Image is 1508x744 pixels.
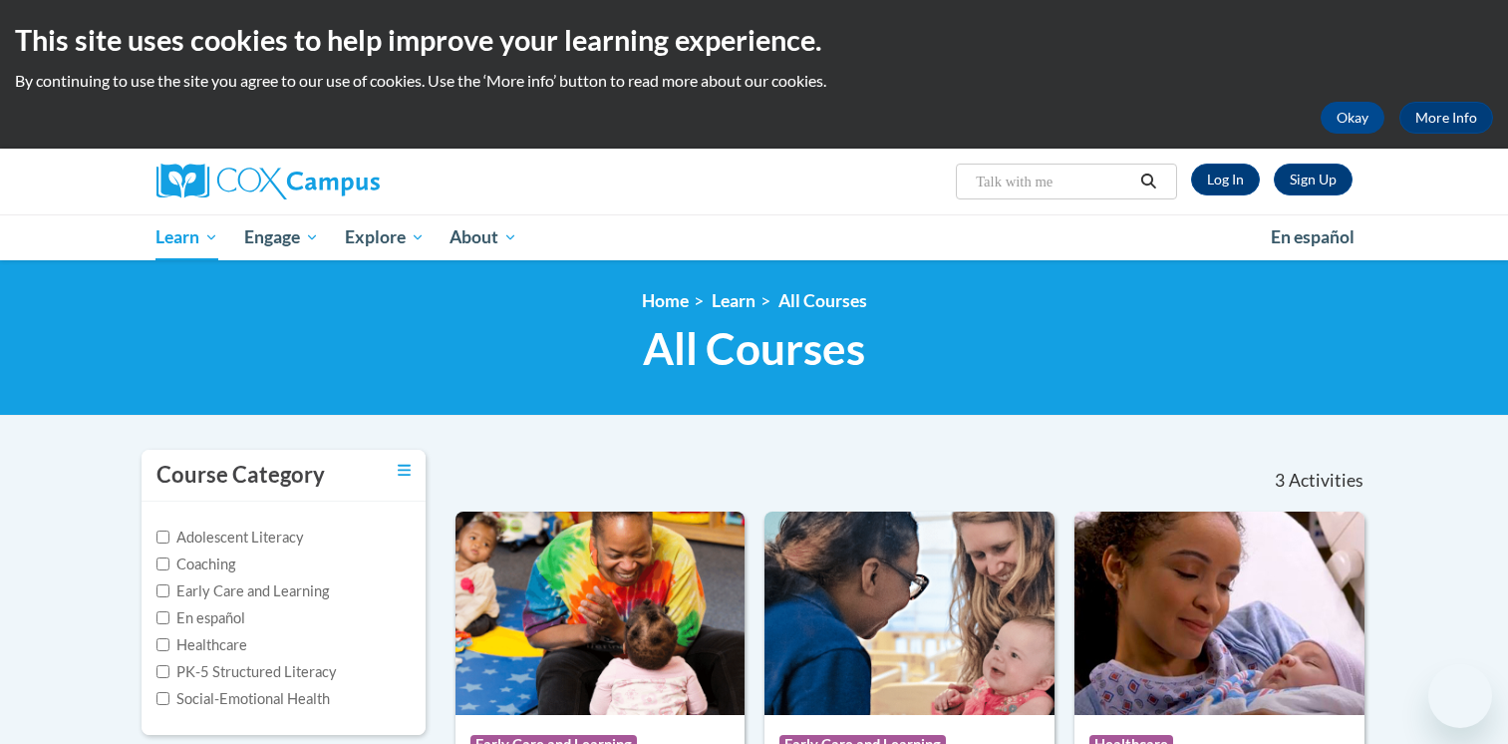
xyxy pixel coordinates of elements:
[1133,170,1163,193] button: Search
[974,170,1133,193] input: Search Courses
[156,558,169,570] input: Checkbox for Options
[156,661,337,683] label: PK-5 Structured Literacy
[1275,470,1285,492] span: 3
[156,554,235,575] label: Coaching
[1428,664,1492,728] iframe: Button to launch messaging window
[244,225,319,249] span: Engage
[156,688,330,710] label: Social-Emotional Health
[156,531,169,544] input: Checkbox for Options
[15,70,1493,92] p: By continuing to use the site you agree to our use of cookies. Use the ‘More info’ button to read...
[1074,512,1364,715] img: Course Logo
[398,460,411,482] a: Toggle collapse
[345,225,425,249] span: Explore
[642,290,689,311] a: Home
[437,214,530,260] a: About
[332,214,438,260] a: Explore
[231,214,332,260] a: Engage
[156,527,304,549] label: Adolescent Literacy
[156,164,380,199] img: Cox Campus
[778,290,867,311] a: All Courses
[156,611,169,624] input: Checkbox for Options
[156,634,247,656] label: Healthcare
[156,584,169,597] input: Checkbox for Options
[1274,164,1353,195] a: Register
[156,164,535,199] a: Cox Campus
[764,512,1055,715] img: Course Logo
[712,290,755,311] a: Learn
[156,692,169,705] input: Checkbox for Options
[1289,616,1329,656] iframe: Close message
[156,580,329,602] label: Early Care and Learning
[155,225,218,249] span: Learn
[15,20,1493,60] h2: This site uses cookies to help improve your learning experience.
[1258,216,1367,258] a: En español
[1191,164,1260,195] a: Log In
[455,512,746,715] img: Course Logo
[1289,470,1363,492] span: Activities
[156,607,245,629] label: En español
[450,225,517,249] span: About
[144,214,232,260] a: Learn
[1399,102,1493,134] a: More Info
[643,322,865,375] span: All Courses
[1271,226,1355,247] span: En español
[156,638,169,651] input: Checkbox for Options
[156,460,325,491] h3: Course Category
[1321,102,1384,134] button: Okay
[156,665,169,678] input: Checkbox for Options
[127,214,1382,260] div: Main menu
